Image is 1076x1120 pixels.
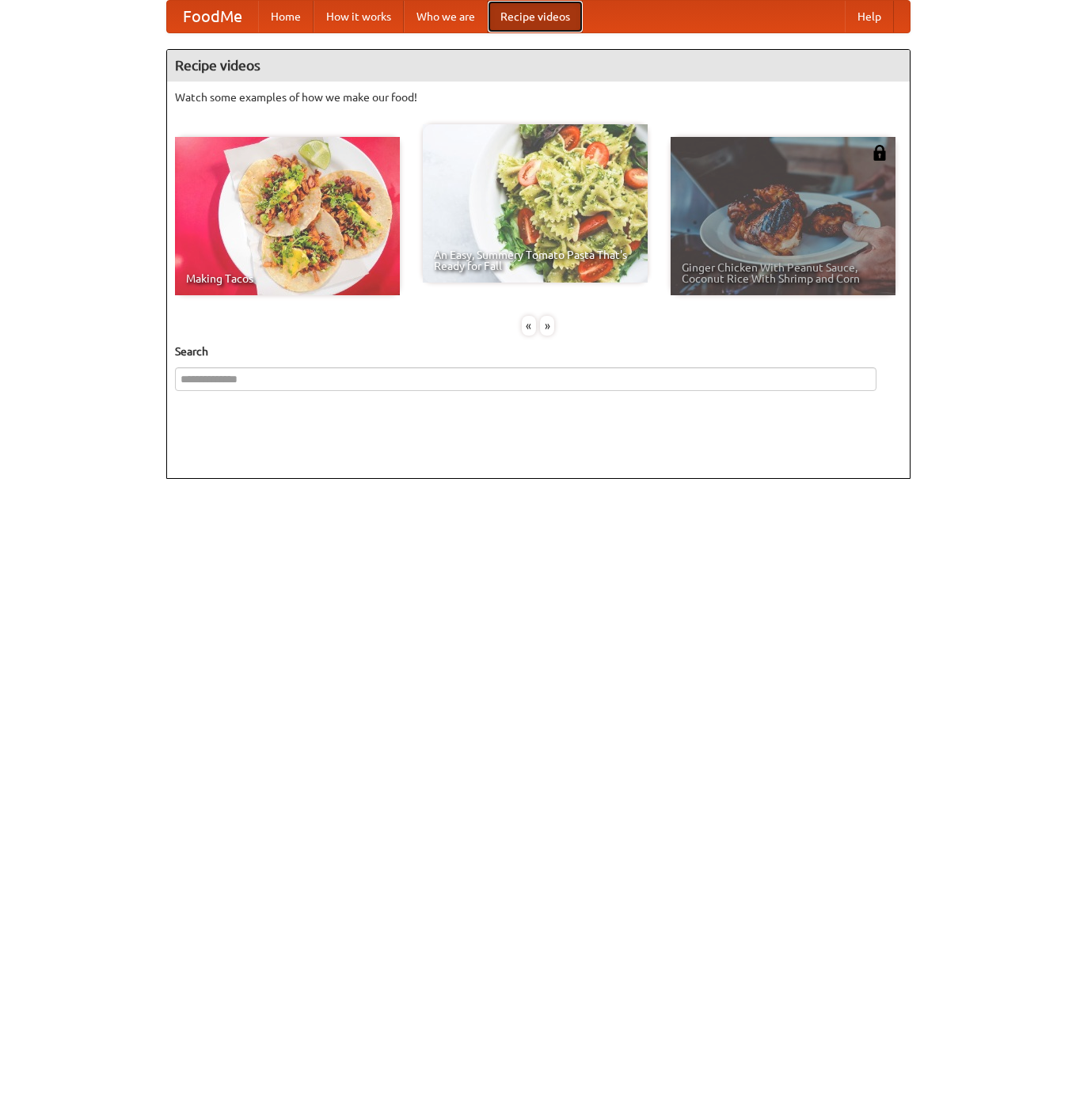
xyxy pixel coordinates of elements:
span: An Easy, Summery Tomato Pasta That's Ready for Fall [434,249,637,271]
a: Recipe videos [488,1,583,32]
a: How it works [314,1,404,32]
img: 483408.png [872,145,888,161]
a: An Easy, Summery Tomato Pasta That's Ready for Fall [423,124,648,283]
p: Watch some examples of how we make our food! [175,89,902,105]
span: Making Tacos [186,273,389,284]
h5: Search [175,344,902,359]
div: « [522,316,536,336]
a: Making Tacos [175,137,400,295]
div: » [540,316,554,336]
a: Help [845,1,894,32]
h4: Recipe videos [167,50,910,82]
a: Home [258,1,314,32]
a: FoodMe [167,1,258,32]
a: Who we are [404,1,488,32]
